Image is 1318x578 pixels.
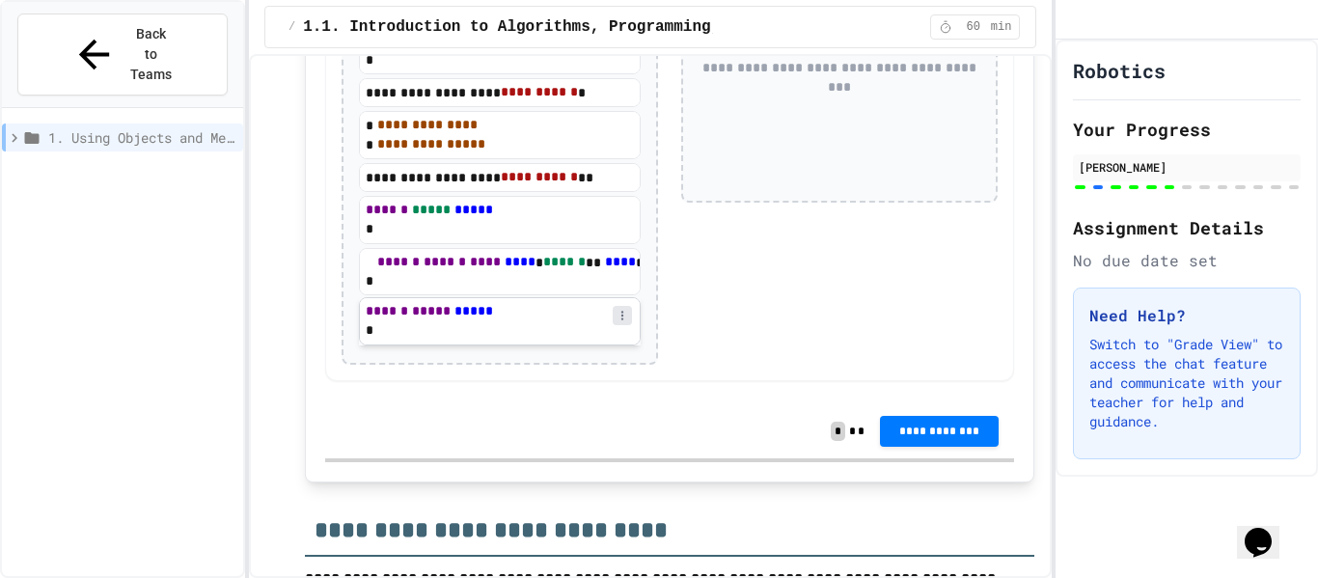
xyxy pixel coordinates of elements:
span: / [288,19,295,35]
div: No due date set [1073,249,1301,272]
span: min [991,19,1012,35]
span: 1. Using Objects and Methods [48,127,235,148]
h2: Your Progress [1073,116,1301,143]
span: Back to Teams [128,24,174,85]
h1: Robotics [1073,57,1166,84]
h3: Need Help? [1089,304,1284,327]
iframe: chat widget [1237,501,1299,559]
p: Switch to "Grade View" to access the chat feature and communicate with your teacher for help and ... [1089,335,1284,431]
div: [PERSON_NAME] [1079,158,1295,176]
h2: Assignment Details [1073,214,1301,241]
button: Back to Teams [17,14,228,96]
span: 1.1. Introduction to Algorithms, Programming, and Compilers [303,15,850,39]
span: 60 [958,19,989,35]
